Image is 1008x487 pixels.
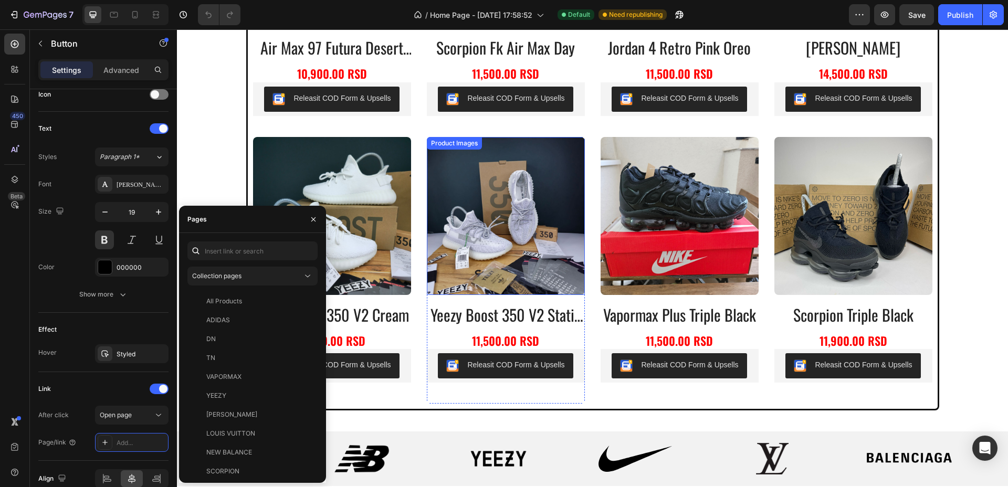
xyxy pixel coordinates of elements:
[430,9,532,20] span: Home Page - [DATE] 17:58:52
[250,36,408,53] div: 11,500.00 RSD
[79,289,128,300] div: Show more
[206,334,216,344] div: DN
[206,410,257,419] div: [PERSON_NAME]
[4,4,78,25] button: 7
[100,411,132,419] span: Open page
[187,267,318,285] button: Collection pages
[413,416,503,442] img: [object Object]
[38,205,66,219] div: Size
[206,429,255,438] div: LOUIS VUITTON
[149,414,220,445] img: [object Object]
[269,330,282,343] img: CKKYs5695_ICEAE=.webp
[187,215,207,224] div: Pages
[117,438,166,448] div: Add...
[424,7,582,29] a: jordan 4 retro pink oreo
[177,29,1008,487] iframe: Design area
[38,348,57,357] div: Hover
[76,108,234,266] a: Yeezy Boost 350 V2 Cream
[10,408,86,450] img: [object Object]
[206,391,226,400] div: YEEZY
[293,414,350,445] img: [object Object]
[8,192,25,200] div: Beta
[570,414,621,445] img: [object Object]
[638,63,735,75] div: Releasit COD Form & Upsells
[38,179,51,189] div: Font
[608,57,743,82] button: Releasit COD Form & Upsells
[424,274,582,297] h2: vapormax plus triple black
[38,472,68,486] div: Align
[38,262,55,272] div: Color
[443,63,456,76] img: CKKYs5695_ICEAE=.webp
[117,263,166,272] div: 000000
[76,274,234,297] a: yeezy boost 350 v2 cream
[464,63,561,75] div: Releasit COD Form & Upsells
[38,90,51,99] div: Icon
[424,303,582,320] div: 11,500.00 RSD
[597,274,755,297] a: scorpion triple black
[117,350,166,359] div: Styled
[972,436,997,461] div: Open Intercom Messenger
[947,9,973,20] div: Publish
[443,330,456,343] img: CKKYs5695_ICEAE=.webp
[250,274,408,297] a: yeezy boost 350 v2 static reflective
[685,418,780,440] img: [object Object]
[435,57,570,82] button: Releasit COD Form & Upsells
[38,410,69,420] div: After click
[198,4,240,25] div: Undo/Redo
[424,36,582,53] div: 11,500.00 RSD
[38,384,51,394] div: Link
[290,63,387,75] div: Releasit COD Form & Upsells
[261,57,396,82] button: Releasit COD Form & Upsells
[609,10,663,19] span: Need republishing
[608,324,743,349] button: Releasit COD Form & Upsells
[261,324,396,349] button: Releasit COD Form & Upsells
[192,272,241,280] span: Collection pages
[597,36,755,53] div: 14,500.00 RSD
[52,65,81,76] p: Settings
[95,406,169,425] button: Open page
[435,324,570,349] button: Releasit COD Form & Upsells
[464,330,561,341] div: Releasit COD Form & Upsells
[206,467,239,476] div: SCORPION
[252,109,303,119] div: Product Images
[250,108,408,266] a: Yeezy Boost 350 V2 Static Reflective
[899,4,934,25] button: Save
[95,147,169,166] button: Paragraph 1*
[597,108,755,266] a: SCORPION Triple Black
[38,438,77,447] div: Page/link
[38,325,57,334] div: Effect
[425,9,428,20] span: /
[424,108,582,266] a: VAPORMAX Plus Triple Black
[51,37,140,50] p: Button
[568,10,590,19] span: Default
[38,152,57,162] div: Styles
[117,330,214,341] div: Releasit COD Form & Upsells
[10,112,25,120] div: 450
[206,372,241,382] div: VAPORMAX
[938,4,982,25] button: Publish
[38,285,169,304] button: Show more
[206,297,242,306] div: All Products
[269,63,282,76] img: CKKYs5695_ICEAE=.webp
[908,10,926,19] span: Save
[96,330,108,343] img: CKKYs5695_ICEAE=.webp
[103,65,139,76] p: Advanced
[100,152,140,162] span: Paragraph 1*
[597,7,755,29] a: [PERSON_NAME]
[69,8,73,21] p: 7
[76,303,234,320] div: 11,500.00 RSD
[206,315,230,325] div: ADIDAS
[206,448,252,457] div: NEW BALANCE
[117,180,166,189] div: [PERSON_NAME]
